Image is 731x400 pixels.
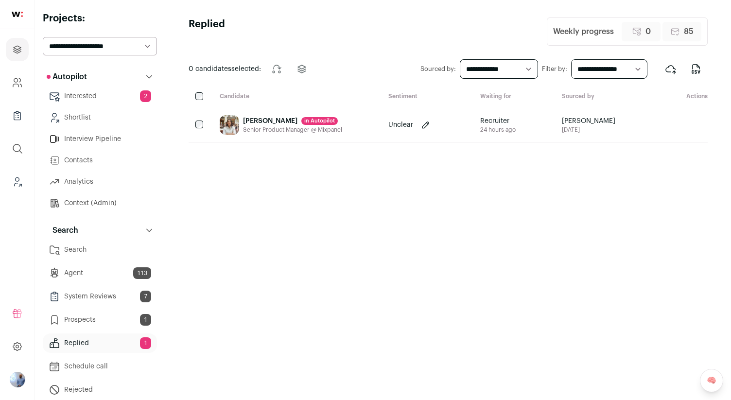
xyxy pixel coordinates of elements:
div: Waiting for [472,92,554,102]
img: b2373ba2627a48d62f4927f06919a61814ce5f4e23b2fd65077b9633643d0138.jpg [220,115,239,135]
div: Weekly progress [553,26,614,37]
div: 24 hours ago [480,126,516,134]
a: Analytics [43,172,157,191]
span: 85 [684,26,694,37]
a: Leads (Backoffice) [6,170,29,193]
span: selected: [189,64,261,74]
a: Contacts [43,151,157,170]
a: Interested2 [43,87,157,106]
a: Company and ATS Settings [6,71,29,94]
span: [DATE] [562,126,615,134]
span: 7 [140,291,151,302]
a: Context (Admin) [43,193,157,213]
span: 2 [140,90,151,102]
a: Agent113 [43,263,157,283]
img: wellfound-shorthand-0d5821cbd27db2630d0214b213865d53afaa358527fdda9d0ea32b1df1b89c2c.svg [12,12,23,17]
a: Replied1 [43,333,157,353]
span: 1 [140,337,151,349]
button: Search [43,221,157,240]
span: 0 [645,26,651,37]
span: 113 [133,267,151,279]
button: Export to CSV [684,57,708,81]
a: Schedule call [43,357,157,376]
a: Projects [6,38,29,61]
p: Autopilot [47,71,87,83]
img: 97332-medium_jpg [10,372,25,387]
h1: Replied [189,17,225,46]
a: Rejected [43,380,157,400]
a: Search [43,240,157,260]
div: [PERSON_NAME] [243,116,342,126]
label: Sourced by: [420,65,456,73]
a: Company Lists [6,104,29,127]
div: Sentiment [381,92,473,102]
div: Candidate [212,92,381,102]
div: Actions [653,92,708,102]
a: 🧠 [700,369,723,392]
div: Sourced by [554,92,654,102]
div: Senior Product Manager @ Mixpanel [243,126,342,134]
button: Open dropdown [10,372,25,387]
a: Prospects1 [43,310,157,330]
span: [PERSON_NAME] [562,116,615,126]
p: Search [47,225,78,236]
span: 0 candidates [189,66,231,72]
span: Recruiter [480,116,516,126]
h2: Projects: [43,12,157,25]
p: Unclear [388,120,413,130]
label: Filter by: [542,65,567,73]
button: Export to ATS [659,57,682,81]
a: Interview Pipeline [43,129,157,149]
div: in Autopilot [301,117,338,125]
a: System Reviews7 [43,287,157,306]
a: Shortlist [43,108,157,127]
button: Autopilot [43,67,157,87]
span: 1 [140,314,151,326]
